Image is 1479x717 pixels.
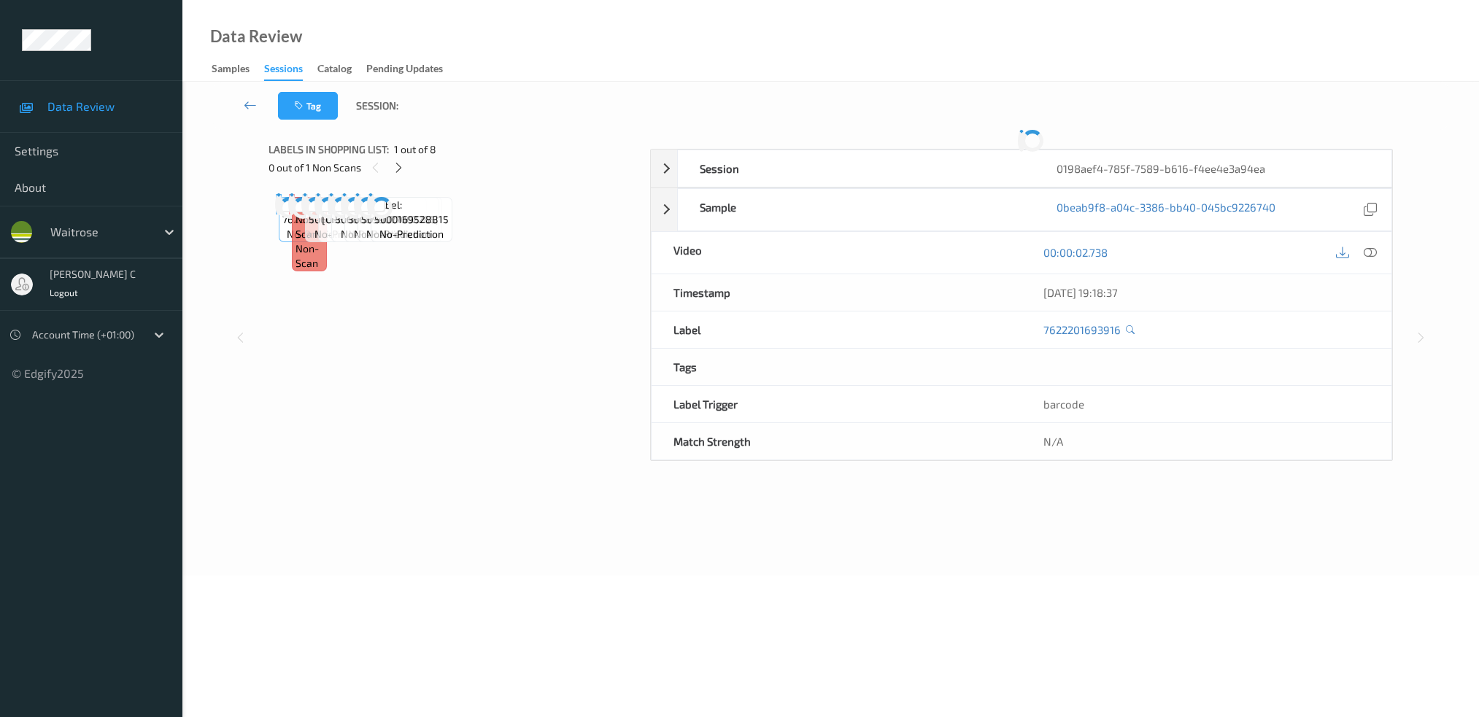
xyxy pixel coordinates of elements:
[269,142,389,157] span: Labels in shopping list:
[317,59,366,80] a: Catalog
[651,150,1392,187] div: Session0198aef4-785f-7589-b616-f4ee4e3a94ea
[264,59,317,81] a: Sessions
[652,349,1022,385] div: Tags
[652,232,1022,274] div: Video
[652,274,1022,311] div: Timestamp
[652,423,1022,460] div: Match Strength
[1022,423,1391,460] div: N/A
[269,158,640,177] div: 0 out of 1 Non Scans
[374,198,449,227] span: Label: 5000169528815
[678,189,1035,230] div: Sample
[341,227,405,241] span: no-prediction
[678,150,1035,187] div: Session
[212,59,264,80] a: Samples
[651,188,1392,231] div: Sample0beab9f8-a04c-3386-bb40-045bc9226740
[296,241,323,271] span: non-scan
[652,386,1022,422] div: Label Trigger
[1057,200,1275,220] a: 0beab9f8-a04c-3386-bb40-045bc9226740
[652,311,1022,348] div: Label
[356,98,398,113] span: Session:
[379,227,444,241] span: no-prediction
[366,227,430,241] span: no-prediction
[1043,322,1121,337] a: 7622201693916
[264,61,303,81] div: Sessions
[1035,150,1391,187] div: 0198aef4-785f-7589-b616-f4ee4e3a94ea
[366,59,457,80] a: Pending Updates
[314,227,379,241] span: no-prediction
[210,29,302,44] div: Data Review
[1022,386,1391,422] div: barcode
[354,227,418,241] span: no-prediction
[1043,245,1108,260] a: 00:00:02.738
[287,227,351,241] span: no-prediction
[212,61,250,80] div: Samples
[278,92,338,120] button: Tag
[366,61,443,80] div: Pending Updates
[296,198,323,241] span: Label: Non-Scan
[1043,285,1370,300] div: [DATE] 19:18:37
[317,61,352,80] div: Catalog
[394,142,436,157] span: 1 out of 8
